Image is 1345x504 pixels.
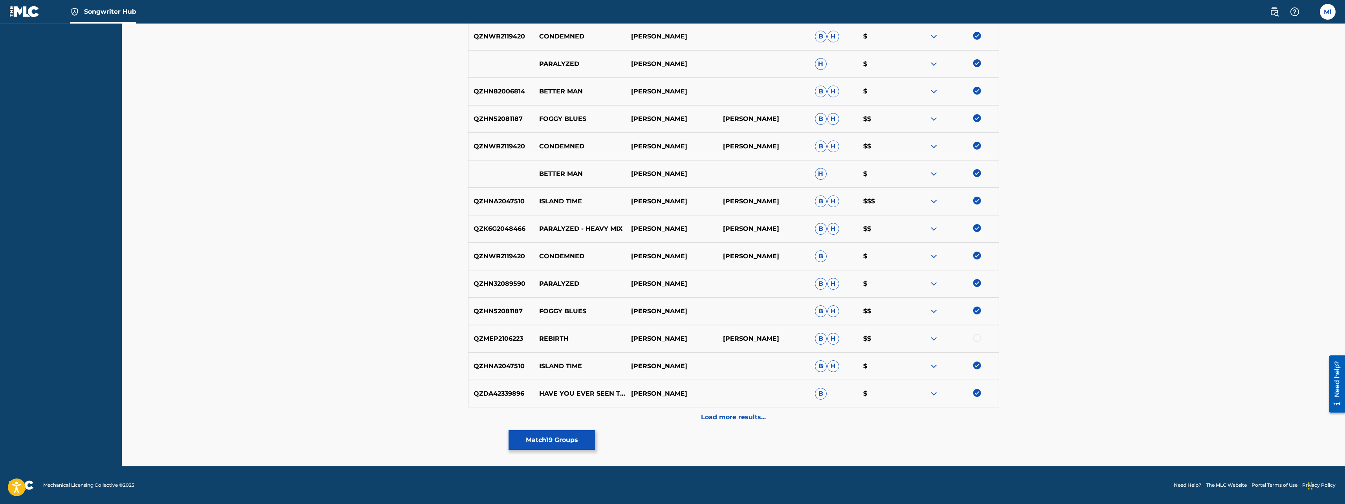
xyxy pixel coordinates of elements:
[468,389,534,398] p: QZDA42339896
[973,279,981,287] img: deselect
[858,32,907,41] p: $
[858,362,907,371] p: $
[929,307,939,316] img: expand
[973,362,981,369] img: deselect
[827,195,839,207] span: H
[1323,352,1345,416] iframe: Resource Center
[1306,466,1345,504] iframe: Chat Widget
[815,86,827,97] span: B
[468,224,534,234] p: QZK6G2048466
[468,142,534,151] p: QZNWR2119420
[973,252,981,259] img: deselect
[468,279,534,289] p: QZHN32089590
[973,224,981,232] img: deselect
[718,142,810,151] p: [PERSON_NAME]
[509,430,595,450] button: Match19 Groups
[626,142,718,151] p: [PERSON_NAME]
[858,307,907,316] p: $$
[827,360,839,372] span: H
[1307,8,1315,16] div: Notifications
[858,389,907,398] p: $
[626,307,718,316] p: [PERSON_NAME]
[1287,4,1303,20] div: Help
[929,279,939,289] img: expand
[929,224,939,234] img: expand
[534,334,626,343] p: REBIRTH
[534,279,626,289] p: PARALYZED
[815,195,827,207] span: B
[858,334,907,343] p: $$
[626,362,718,371] p: [PERSON_NAME]
[534,87,626,96] p: BETTER MAN
[626,334,718,343] p: [PERSON_NAME]
[973,114,981,122] img: deselect
[718,197,810,206] p: [PERSON_NAME]
[468,362,534,371] p: QZHNA2047510
[468,87,534,96] p: QZHN82006814
[534,307,626,316] p: FOGGY BLUES
[929,59,939,69] img: expand
[827,141,839,152] span: H
[815,333,827,345] span: B
[815,360,827,372] span: B
[70,7,79,16] img: Top Rightsholder
[827,333,839,345] span: H
[468,334,534,343] p: QZMEP2106223
[929,389,939,398] img: expand
[468,307,534,316] p: QZHN52081187
[929,252,939,261] img: expand
[858,197,907,206] p: $$$
[468,252,534,261] p: QZNWR2119420
[973,142,981,150] img: deselect
[534,32,626,41] p: CONDEMNED
[468,32,534,41] p: QZNWR2119420
[534,389,626,398] p: HAVE YOU EVER SEEN THE RAIN
[815,113,827,125] span: B
[973,87,981,95] img: deselect
[858,59,907,69] p: $
[1174,482,1201,489] a: Need Help?
[718,224,810,234] p: [PERSON_NAME]
[718,114,810,124] p: [PERSON_NAME]
[1270,7,1279,16] img: search
[9,480,34,490] img: logo
[534,169,626,179] p: BETTER MAN
[626,59,718,69] p: [PERSON_NAME]
[815,141,827,152] span: B
[827,113,839,125] span: H
[973,59,981,67] img: deselect
[815,278,827,290] span: B
[534,252,626,261] p: CONDEMNED
[626,169,718,179] p: [PERSON_NAME]
[468,197,534,206] p: QZHNA2047510
[534,224,626,234] p: PARALYZED - HEAVY MIX
[43,482,134,489] span: Mechanical Licensing Collective © 2025
[626,389,718,398] p: [PERSON_NAME]
[701,413,766,422] p: Load more results...
[858,142,907,151] p: $$
[626,224,718,234] p: [PERSON_NAME]
[827,223,839,235] span: H
[973,307,981,314] img: deselect
[1266,4,1282,20] a: Public Search
[858,224,907,234] p: $$
[973,169,981,177] img: deselect
[815,168,827,180] span: H
[1320,4,1336,20] div: User Menu
[534,59,626,69] p: PARALYZED
[929,32,939,41] img: expand
[929,142,939,151] img: expand
[626,114,718,124] p: [PERSON_NAME]
[815,305,827,317] span: B
[929,197,939,206] img: expand
[973,389,981,397] img: deselect
[929,334,939,343] img: expand
[858,114,907,124] p: $$
[827,305,839,317] span: H
[9,6,40,17] img: MLC Logo
[468,114,534,124] p: QZHN52081187
[1302,482,1336,489] a: Privacy Policy
[815,223,827,235] span: B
